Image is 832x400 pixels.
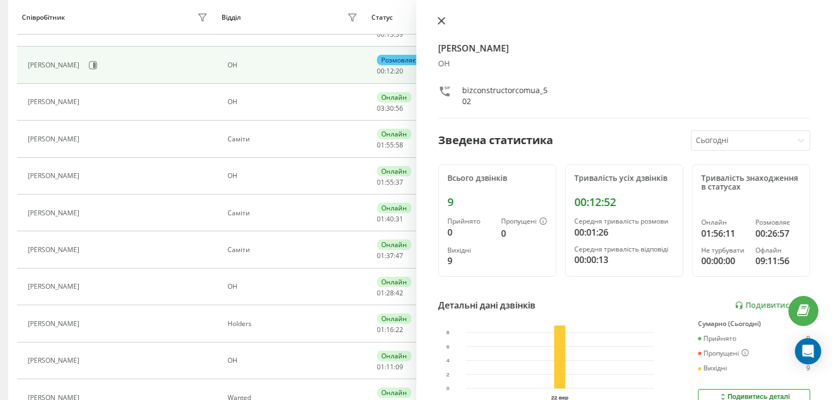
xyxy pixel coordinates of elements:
[28,172,82,180] div: [PERSON_NAME]
[395,362,403,372] span: 09
[574,226,674,239] div: 00:01:26
[377,129,411,139] div: Онлайн
[222,14,241,21] div: Відділ
[377,288,385,298] span: 01
[377,203,411,213] div: Онлайн
[228,98,360,106] div: ОН
[28,209,82,217] div: [PERSON_NAME]
[28,135,82,143] div: [PERSON_NAME]
[22,14,65,21] div: Співробітник
[701,247,747,254] div: Не турбувати
[377,325,385,334] span: 01
[447,174,547,183] div: Всього дзвінків
[28,320,82,328] div: [PERSON_NAME]
[447,196,547,209] div: 9
[446,372,450,378] text: 2
[377,313,411,324] div: Онлайн
[377,141,403,149] div: : :
[446,344,450,350] text: 6
[755,219,801,226] div: Розмовляє
[228,283,360,290] div: ОН
[447,247,492,254] div: Вихідні
[755,254,801,267] div: 09:11:56
[377,140,385,150] span: 01
[377,215,403,223] div: : :
[228,320,360,328] div: Holders
[386,66,394,76] span: 12
[446,385,450,391] text: 0
[755,247,801,254] div: Офлайн
[446,329,450,335] text: 8
[377,105,403,112] div: : :
[377,92,411,102] div: Онлайн
[795,338,821,364] div: Open Intercom Messenger
[377,214,385,224] span: 01
[395,178,403,187] span: 37
[701,254,747,267] div: 00:00:00
[501,227,547,240] div: 0
[371,14,393,21] div: Статус
[574,174,674,183] div: Тривалість усіх дзвінків
[377,326,403,334] div: : :
[228,209,360,217] div: Саміти
[28,357,82,364] div: [PERSON_NAME]
[395,140,403,150] span: 58
[438,299,536,312] div: Детальні дані дзвінків
[377,166,411,176] div: Онлайн
[228,246,360,254] div: Саміти
[462,85,548,107] div: bizconstructorcomua_502
[386,140,394,150] span: 55
[574,196,674,209] div: 00:12:52
[701,219,747,226] div: Онлайн
[377,67,403,75] div: : :
[574,253,674,266] div: 00:00:13
[377,178,385,187] span: 01
[438,59,811,68] div: ОН
[755,227,801,240] div: 00:26:57
[806,335,810,342] div: 0
[438,132,553,148] div: Зведена статистика
[377,239,411,250] div: Онлайн
[228,61,360,69] div: ОН
[28,61,82,69] div: [PERSON_NAME]
[574,245,674,253] div: Середня тривалість відповіді
[395,251,403,260] span: 47
[386,288,394,298] span: 28
[446,357,450,363] text: 4
[395,66,403,76] span: 20
[386,325,394,334] span: 16
[698,349,749,358] div: Пропущені
[438,42,811,55] h4: [PERSON_NAME]
[447,218,492,225] div: Прийнято
[574,218,674,225] div: Середня тривалість розмови
[377,252,403,260] div: : :
[386,104,394,113] span: 30
[447,254,492,267] div: 9
[228,357,360,364] div: ОН
[386,214,394,224] span: 40
[377,66,385,76] span: 00
[395,214,403,224] span: 31
[377,289,403,297] div: : :
[701,227,747,240] div: 01:56:11
[701,174,801,192] div: Тривалість знаходження в статусах
[395,104,403,113] span: 56
[377,31,403,38] div: : :
[698,364,727,372] div: Вихідні
[28,283,82,290] div: [PERSON_NAME]
[735,301,810,310] a: Подивитись звіт
[228,135,360,143] div: Саміти
[386,178,394,187] span: 55
[501,218,547,226] div: Пропущені
[386,251,394,260] span: 37
[386,362,394,372] span: 11
[28,246,82,254] div: [PERSON_NAME]
[377,55,420,65] div: Розмовляє
[395,325,403,334] span: 22
[377,179,403,186] div: : :
[28,98,82,106] div: [PERSON_NAME]
[228,172,360,180] div: ОН
[698,335,736,342] div: Прийнято
[377,351,411,361] div: Онлайн
[447,226,492,239] div: 0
